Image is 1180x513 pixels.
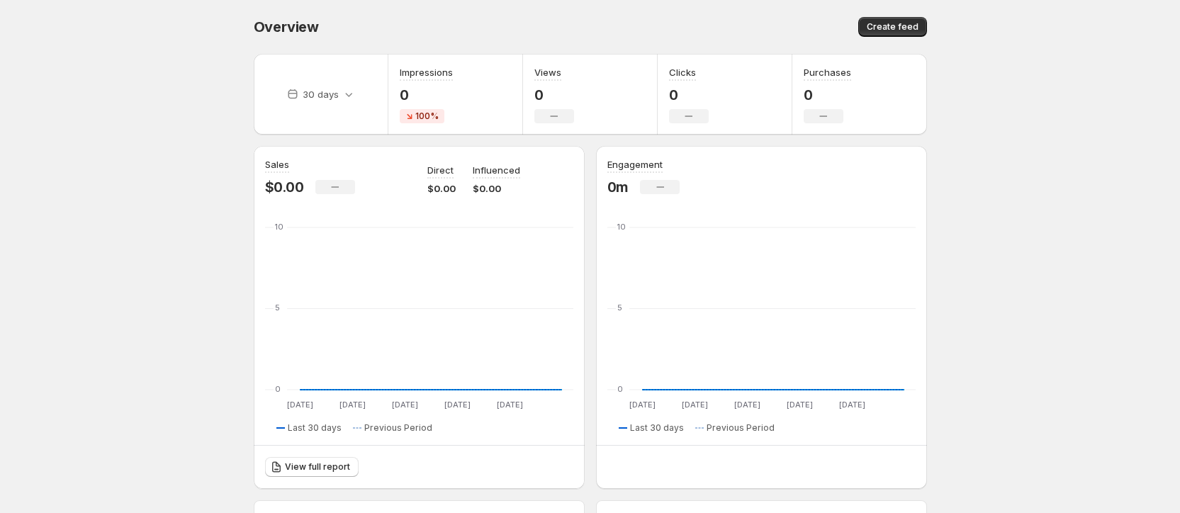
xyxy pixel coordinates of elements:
[303,87,339,101] p: 30 days
[669,65,696,79] h3: Clicks
[629,400,655,410] text: [DATE]
[669,86,709,103] p: 0
[804,86,851,103] p: 0
[400,65,453,79] h3: Impressions
[265,457,359,477] a: View full report
[275,303,280,312] text: 5
[607,157,663,171] h3: Engagement
[804,65,851,79] h3: Purchases
[275,222,283,232] text: 10
[391,400,417,410] text: [DATE]
[339,400,365,410] text: [DATE]
[838,400,865,410] text: [DATE]
[265,157,289,171] h3: Sales
[858,17,927,37] button: Create feed
[617,303,622,312] text: 5
[496,400,522,410] text: [DATE]
[534,86,574,103] p: 0
[681,400,707,410] text: [DATE]
[275,384,281,394] text: 0
[607,179,629,196] p: 0m
[786,400,812,410] text: [DATE]
[473,181,520,196] p: $0.00
[427,163,454,177] p: Direct
[285,461,350,473] span: View full report
[444,400,470,410] text: [DATE]
[286,400,313,410] text: [DATE]
[473,163,520,177] p: Influenced
[427,181,456,196] p: $0.00
[707,422,775,434] span: Previous Period
[265,179,304,196] p: $0.00
[617,384,623,394] text: 0
[415,111,439,122] span: 100%
[534,65,561,79] h3: Views
[734,400,760,410] text: [DATE]
[630,422,684,434] span: Last 30 days
[364,422,432,434] span: Previous Period
[254,18,319,35] span: Overview
[617,222,626,232] text: 10
[867,21,918,33] span: Create feed
[400,86,453,103] p: 0
[288,422,342,434] span: Last 30 days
